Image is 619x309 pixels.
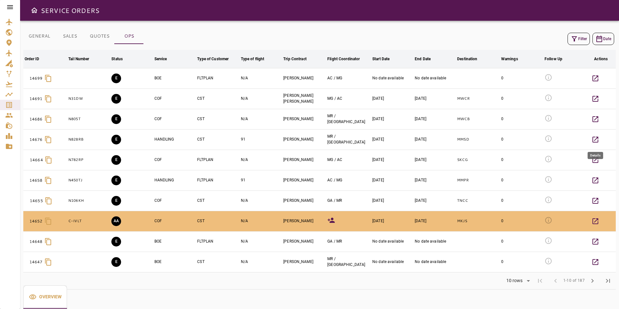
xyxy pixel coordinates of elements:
[153,68,196,88] td: BOE
[371,190,413,211] td: [DATE]
[588,254,603,270] button: Details
[588,152,603,168] button: Details
[327,55,360,63] div: Flight Coordinator
[600,273,616,289] span: Last Page
[68,137,109,142] p: N828RB
[592,33,614,45] button: Date
[457,218,499,224] p: MKJS
[457,55,477,63] div: Destination
[501,55,518,63] div: Warnings
[371,231,413,252] td: No date available
[29,75,43,81] p: 14699
[153,252,196,272] td: BOE
[282,68,326,88] td: [PERSON_NAME]
[29,259,43,265] p: 14647
[327,75,370,81] div: ALFREDO CABRERA, MARISELA GONZALEZ
[585,273,600,289] span: Next Page
[282,150,326,170] td: [PERSON_NAME]
[241,55,273,63] span: Type of flight
[413,190,456,211] td: [DATE]
[327,157,370,163] div: MARISELA GONZALEZ, ALFREDO CABRERA
[545,55,562,63] div: Follow Up
[68,198,109,203] p: N106KH
[28,4,41,17] button: Open drawer
[153,190,196,211] td: COF
[68,157,109,163] p: N782RP
[327,239,370,244] div: GERARDO ARGUIJO, MICHELLE RAMOS
[371,211,413,231] td: [DATE]
[501,259,542,265] div: 0
[197,55,237,63] span: Type of Customer
[111,176,121,185] button: EXECUTION
[457,157,499,163] p: SKCG
[153,88,196,109] td: COF
[372,55,389,63] div: Start Date
[545,55,571,63] span: Follow Up
[111,196,121,206] button: EXECUTION
[283,55,307,63] div: Trip Contract
[501,75,542,81] div: 0
[501,218,542,224] div: 0
[196,190,239,211] td: CST
[153,109,196,129] td: COF
[29,137,43,143] p: 14676
[111,155,121,165] button: EXECUTION
[457,55,486,63] span: Destination
[327,55,368,63] span: Flight Coordinator
[371,150,413,170] td: [DATE]
[154,55,167,63] div: Service
[196,252,239,272] td: CST
[55,29,84,44] button: SALES
[154,55,175,63] span: Service
[604,277,612,285] span: last_page
[413,129,456,150] td: [DATE]
[111,135,121,144] button: EXECUTION
[457,177,499,183] p: MMPR
[563,278,585,284] span: 1-10 of 187
[23,285,67,309] div: basic tabs example
[68,177,109,183] p: N450TJ
[29,177,43,183] p: 14658
[153,211,196,231] td: COF
[415,55,439,63] span: End Date
[282,211,326,231] td: [PERSON_NAME]
[68,116,109,122] p: N805T
[240,252,282,272] td: N/A
[371,252,413,272] td: No date available
[111,94,121,104] button: EXECUTION
[283,55,315,63] span: Trip Contract
[588,71,603,86] button: Details
[413,170,456,190] td: [DATE]
[240,129,282,150] td: 91
[327,134,370,145] div: MICHELLE RAMOS, GERARDO ARGUIJO
[196,109,239,129] td: CST
[111,114,121,124] button: EXECUTION
[327,198,370,203] div: GERARDO ARGUIJO, MICHELLE RAMOS
[196,68,239,88] td: FLTPLAN
[153,231,196,252] td: BOE
[501,239,542,244] div: 0
[371,68,413,88] td: No date available
[111,257,121,267] button: EXECUTION
[241,55,264,63] div: Type of flight
[115,29,144,44] button: OPS
[588,173,603,188] button: Details
[589,277,596,285] span: chevron_right
[501,157,542,163] div: 0
[196,231,239,252] td: FLTPLAN
[282,231,326,252] td: [PERSON_NAME]
[501,177,542,183] div: 0
[196,150,239,170] td: FLTPLAN
[371,109,413,129] td: [DATE]
[548,273,563,289] span: Previous Page
[30,157,43,163] p: 14664
[111,237,121,246] button: EXECUTION
[240,109,282,129] td: N/A
[68,96,109,101] p: N31DW
[413,150,456,170] td: [DATE]
[29,239,43,245] p: 14648
[282,129,326,150] td: [PERSON_NAME]
[240,211,282,231] td: N/A
[413,88,456,109] td: [DATE]
[327,177,370,183] div: ALFREDO CABRERA, MARISELA GONZALEZ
